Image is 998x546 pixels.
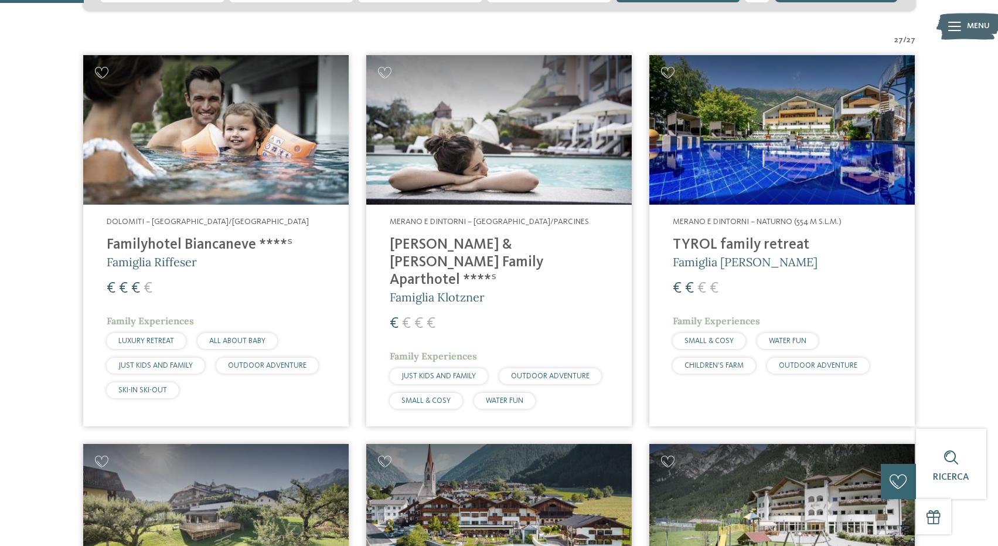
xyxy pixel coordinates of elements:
[228,362,306,369] span: OUTDOOR ADVENTURE
[673,255,818,269] span: Famiglia [PERSON_NAME]
[673,218,842,226] span: Merano e dintorni – Naturno (554 m s.l.m.)
[903,35,907,46] span: /
[401,372,476,380] span: JUST KIDS AND FAMILY
[933,473,969,482] span: Ricerca
[390,218,589,226] span: Merano e dintorni – [GEOGRAPHIC_DATA]/Parcines
[390,236,608,289] h4: [PERSON_NAME] & [PERSON_NAME] Family Aparthotel ****ˢ
[131,281,140,296] span: €
[894,35,903,46] span: 27
[769,337,806,345] span: WATER FUN
[118,337,174,345] span: LUXURY RETREAT
[118,362,193,369] span: JUST KIDS AND FAMILY
[907,35,915,46] span: 27
[779,362,857,369] span: OUTDOOR ADVENTURE
[673,315,760,327] span: Family Experiences
[107,255,197,269] span: Famiglia Riffeser
[118,386,167,394] span: SKI-IN SKI-OUT
[366,55,632,426] a: Cercate un hotel per famiglie? Qui troverete solo i migliori! Merano e dintorni – [GEOGRAPHIC_DAT...
[649,55,915,426] a: Cercate un hotel per famiglie? Qui troverete solo i migliori! Merano e dintorni – Naturno (554 m ...
[401,397,451,405] span: SMALL & COSY
[402,316,411,331] span: €
[673,281,682,296] span: €
[649,55,915,205] img: Familien Wellness Residence Tyrol ****
[107,281,115,296] span: €
[486,397,523,405] span: WATER FUN
[107,218,309,226] span: Dolomiti – [GEOGRAPHIC_DATA]/[GEOGRAPHIC_DATA]
[511,372,590,380] span: OUTDOOR ADVENTURE
[710,281,718,296] span: €
[107,315,194,327] span: Family Experiences
[144,281,152,296] span: €
[390,316,398,331] span: €
[684,337,734,345] span: SMALL & COSY
[107,236,325,254] h4: Familyhotel Biancaneve ****ˢ
[366,55,632,205] img: Cercate un hotel per famiglie? Qui troverete solo i migliori!
[427,316,435,331] span: €
[83,55,349,205] img: Cercate un hotel per famiglie? Qui troverete solo i migliori!
[414,316,423,331] span: €
[209,337,265,345] span: ALL ABOUT BABY
[685,281,694,296] span: €
[684,362,744,369] span: CHILDREN’S FARM
[390,350,477,362] span: Family Experiences
[83,55,349,426] a: Cercate un hotel per famiglie? Qui troverete solo i migliori! Dolomiti – [GEOGRAPHIC_DATA]/[GEOGR...
[697,281,706,296] span: €
[119,281,128,296] span: €
[673,236,891,254] h4: TYROL family retreat
[390,290,485,304] span: Famiglia Klotzner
